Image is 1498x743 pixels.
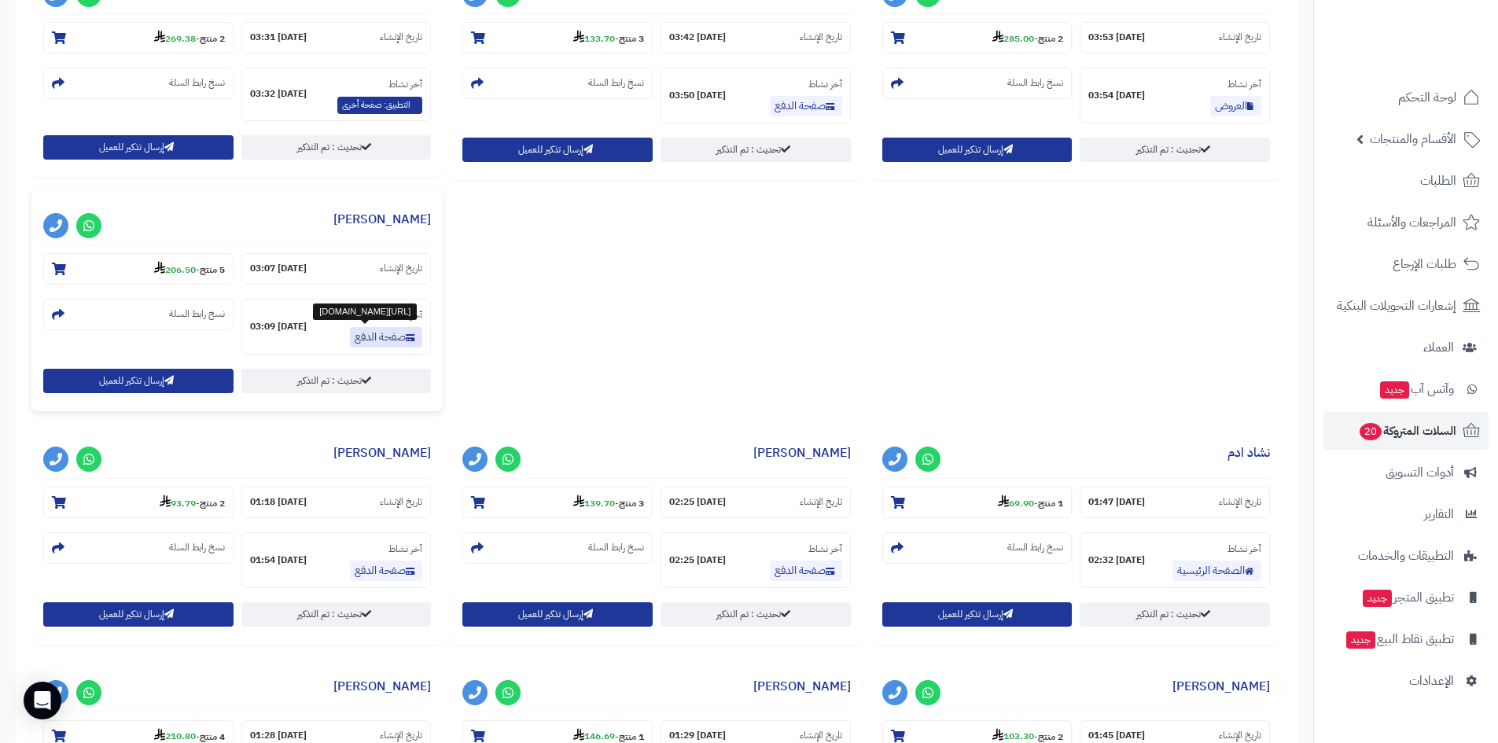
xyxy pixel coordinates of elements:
small: تاريخ الإنشاء [1219,729,1261,742]
small: تاريخ الإنشاء [380,31,422,44]
a: [PERSON_NAME] [753,443,851,462]
a: [PERSON_NAME] [333,210,431,229]
strong: [DATE] 01:28 [250,729,307,742]
span: لوحة التحكم [1398,86,1456,109]
small: نسخ رابط السلة [588,541,644,554]
strong: [DATE] 01:47 [1088,495,1145,509]
section: 3 منتج-139.70 [462,487,653,518]
strong: [DATE] 02:25 [669,495,726,509]
strong: 2 منتج [200,496,225,510]
strong: 269.38 [154,31,196,46]
small: آخر نشاط [388,542,422,556]
a: تحديث : تم التذكير [241,602,432,627]
small: تاريخ الإنشاء [380,729,422,742]
span: الأقسام والمنتجات [1370,128,1456,150]
button: إرسال تذكير للعميل [43,602,234,627]
button: إرسال تذكير للعميل [462,602,653,627]
span: التطبيقات والخدمات [1358,545,1454,567]
strong: 210.80 [154,729,196,743]
small: تاريخ الإنشاء [1219,31,1261,44]
span: التقارير [1424,503,1454,525]
small: - [160,495,225,510]
small: - [998,495,1063,510]
small: نسخ رابط السلة [169,541,225,554]
span: جديد [1363,590,1392,607]
a: العروض [1210,96,1261,116]
a: أدوات التسويق [1323,454,1489,491]
span: جديد [1346,631,1375,649]
small: نسخ رابط السلة [588,76,644,90]
span: 20 [1359,422,1382,440]
small: نسخ رابط السلة [1007,541,1063,554]
section: نسخ رابط السلة [882,532,1073,564]
small: آخر نشاط [808,542,842,556]
strong: 1 منتج [1038,496,1063,510]
strong: 3 منتج [619,496,644,510]
a: الإعدادات [1323,662,1489,700]
small: - [573,30,644,46]
a: صفحة الدفع [770,96,842,116]
strong: [DATE] 01:18 [250,495,307,509]
button: إرسال تذكير للعميل [43,135,234,160]
span: طلبات الإرجاع [1393,253,1456,275]
strong: 206.50 [154,263,196,277]
small: آخر نشاط [388,77,422,91]
strong: 133.70 [573,31,615,46]
a: [PERSON_NAME] [333,677,431,696]
a: المراجعات والأسئلة [1323,204,1489,241]
a: العملاء [1323,329,1489,366]
a: [PERSON_NAME] [1172,677,1270,696]
a: صفحة الدفع [350,561,422,581]
section: 1 منتج-69.90 [882,487,1073,518]
strong: [DATE] 03:07 [250,262,307,275]
a: تحديث : تم التذكير [661,602,851,627]
section: نسخ رابط السلة [43,299,234,330]
span: السلات المتروكة [1358,420,1456,442]
a: صفحة الدفع [770,561,842,581]
small: تاريخ الإنشاء [380,262,422,275]
strong: 1 منتج [619,729,644,743]
strong: 4 منتج [200,729,225,743]
section: 2 منتج-93.79 [43,487,234,518]
a: صفحة الدفع [350,327,422,348]
button: إرسال تذكير للعميل [43,369,234,393]
a: نشاد ادم [1227,443,1270,462]
small: نسخ رابط السلة [169,307,225,321]
span: الطلبات [1420,170,1456,192]
a: الطلبات [1323,162,1489,200]
a: تطبيق المتجرجديد [1323,579,1489,616]
a: السلات المتروكة20 [1323,412,1489,450]
strong: [DATE] 03:42 [669,31,726,44]
a: إشعارات التحويلات البنكية [1323,287,1489,325]
strong: [DATE] 02:25 [669,554,726,567]
strong: 69.90 [998,496,1034,510]
a: [PERSON_NAME] [753,677,851,696]
a: تحديث : تم التذكير [1080,138,1270,162]
a: وآتس آبجديد [1323,370,1489,408]
small: - [154,261,225,277]
section: نسخ رابط السلة [43,532,234,564]
section: نسخ رابط السلة [462,68,653,99]
span: إشعارات التحويلات البنكية [1337,295,1456,317]
strong: [DATE] 02:32 [1088,554,1145,567]
strong: 93.79 [160,496,196,510]
strong: [DATE] 03:54 [1088,89,1145,102]
strong: [DATE] 03:50 [669,89,726,102]
button: إرسال تذكير للعميل [882,138,1073,162]
strong: 146.69 [573,729,615,743]
section: نسخ رابط السلة [882,68,1073,99]
strong: [DATE] 03:53 [1088,31,1145,44]
strong: 2 منتج [1038,729,1063,743]
small: تاريخ الإنشاء [800,729,842,742]
a: التقارير [1323,495,1489,533]
button: إرسال تذكير للعميل [882,602,1073,627]
span: العملاء [1423,337,1454,359]
a: تحديث : تم التذكير [241,135,432,160]
a: لوحة التحكم [1323,79,1489,116]
span: المراجعات والأسئلة [1367,211,1456,234]
span: الإعدادات [1409,670,1454,692]
span: جديد [1380,381,1409,399]
span: وآتس آب [1378,378,1454,400]
section: نسخ رابط السلة [43,68,234,99]
small: آخر نشاط [808,77,842,91]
